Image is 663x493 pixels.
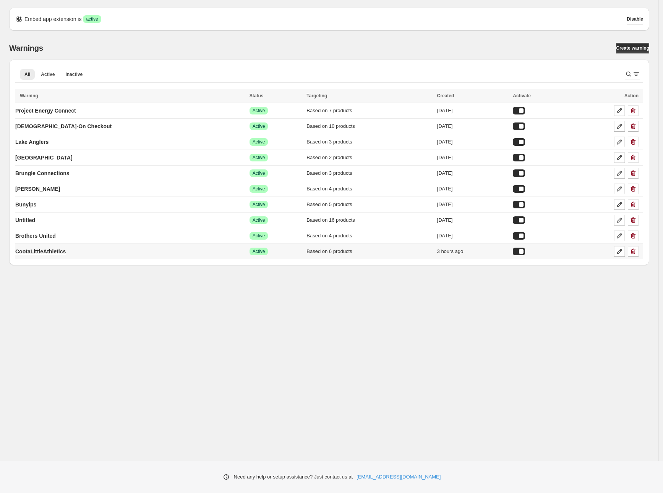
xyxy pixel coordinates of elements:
[437,248,509,255] div: 3 hours ago
[616,45,649,51] span: Create warning
[15,169,70,177] p: Brungle Connections
[15,105,76,117] a: Project Energy Connect
[253,248,265,255] span: Active
[437,169,509,177] div: [DATE]
[306,248,432,255] div: Based on 6 products
[306,169,432,177] div: Based on 3 products
[253,139,265,145] span: Active
[15,136,49,148] a: Lake Anglers
[15,201,36,208] p: Bunyips
[625,69,640,79] button: Search and filter results
[306,138,432,146] div: Based on 3 products
[357,473,441,481] a: [EMAIL_ADDRESS][DOMAIN_NAME]
[250,93,264,98] span: Status
[253,233,265,239] span: Active
[15,120,112,132] a: [DEMOGRAPHIC_DATA]-On Checkout
[86,16,98,22] span: active
[306,122,432,130] div: Based on 10 products
[437,138,509,146] div: [DATE]
[437,93,454,98] span: Created
[306,107,432,114] div: Based on 7 products
[253,108,265,114] span: Active
[65,71,83,77] span: Inactive
[15,230,56,242] a: Brothers United
[306,232,432,240] div: Based on 4 products
[15,122,112,130] p: [DEMOGRAPHIC_DATA]-On Checkout
[15,232,56,240] p: Brothers United
[306,93,327,98] span: Targeting
[41,71,55,77] span: Active
[15,151,73,164] a: [GEOGRAPHIC_DATA]
[437,107,509,114] div: [DATE]
[15,185,60,193] p: [PERSON_NAME]
[24,15,81,23] p: Embed app extension is
[306,216,432,224] div: Based on 16 products
[15,248,66,255] p: CootaLittleAthletics
[306,185,432,193] div: Based on 4 products
[253,155,265,161] span: Active
[627,14,643,24] button: Disable
[15,107,76,114] p: Project Energy Connect
[513,93,531,98] span: Activate
[627,16,643,22] span: Disable
[624,93,639,98] span: Action
[437,216,509,224] div: [DATE]
[253,170,265,176] span: Active
[253,217,265,223] span: Active
[20,93,38,98] span: Warning
[616,43,649,53] a: Create warning
[437,154,509,161] div: [DATE]
[253,123,265,129] span: Active
[15,167,70,179] a: Brungle Connections
[306,201,432,208] div: Based on 5 products
[253,186,265,192] span: Active
[437,185,509,193] div: [DATE]
[437,232,509,240] div: [DATE]
[15,183,60,195] a: [PERSON_NAME]
[15,216,35,224] p: Untitled
[15,214,35,226] a: Untitled
[9,43,43,53] h2: Warnings
[15,245,66,258] a: CootaLittleAthletics
[15,154,73,161] p: [GEOGRAPHIC_DATA]
[306,154,432,161] div: Based on 2 products
[253,201,265,208] span: Active
[15,138,49,146] p: Lake Anglers
[15,198,36,211] a: Bunyips
[24,71,30,77] span: All
[437,201,509,208] div: [DATE]
[437,122,509,130] div: [DATE]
